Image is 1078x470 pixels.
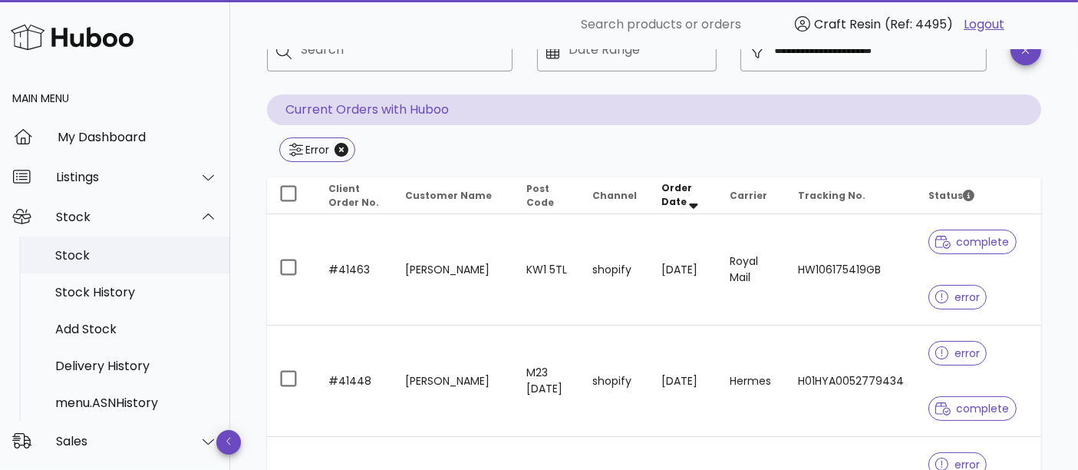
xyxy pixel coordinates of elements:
[514,214,580,326] td: KW1 5TL
[730,189,767,202] span: Carrier
[786,214,916,326] td: HW106175419GB
[405,189,492,202] span: Customer Name
[316,214,393,326] td: #41463
[267,94,1041,125] p: Current Orders with Huboo
[526,182,554,209] span: Post Code
[580,177,649,214] th: Channel
[798,189,865,202] span: Tracking No.
[814,15,881,33] span: Craft Resin
[580,214,649,326] td: shopify
[55,359,218,373] div: Delivery History
[316,177,393,214] th: Client Order No.
[55,322,218,336] div: Add Stock
[717,177,786,214] th: Carrier
[928,189,974,202] span: Status
[580,326,649,437] td: shopify
[56,170,181,184] div: Listings
[514,177,580,214] th: Post Code
[56,434,181,448] div: Sales
[11,21,134,54] img: Huboo Logo
[649,177,717,214] th: Order Date: Sorted descending. Activate to remove sorting.
[393,177,514,214] th: Customer Name
[935,292,981,303] span: error
[649,214,717,326] td: [DATE]
[55,285,218,300] div: Stock History
[717,214,786,326] td: Royal Mail
[55,248,218,263] div: Stock
[316,326,393,437] td: #41448
[786,326,916,437] td: H01HYA0052779434
[328,182,379,209] span: Client Order No.
[935,237,1010,247] span: complete
[964,15,1004,34] a: Logout
[592,189,637,202] span: Channel
[916,177,1041,214] th: Status
[393,214,514,326] td: [PERSON_NAME]
[717,326,786,437] td: Hermes
[514,326,580,437] td: M23 [DATE]
[935,348,981,359] span: error
[55,396,218,410] div: menu.ASNHistory
[393,326,514,437] td: [PERSON_NAME]
[935,403,1010,414] span: complete
[303,142,330,157] div: Error
[786,177,916,214] th: Tracking No.
[935,459,981,470] span: error
[58,130,218,144] div: My Dashboard
[885,15,953,33] span: (Ref: 4495)
[661,181,692,208] span: Order Date
[56,210,181,224] div: Stock
[335,143,348,157] button: Close
[649,326,717,437] td: [DATE]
